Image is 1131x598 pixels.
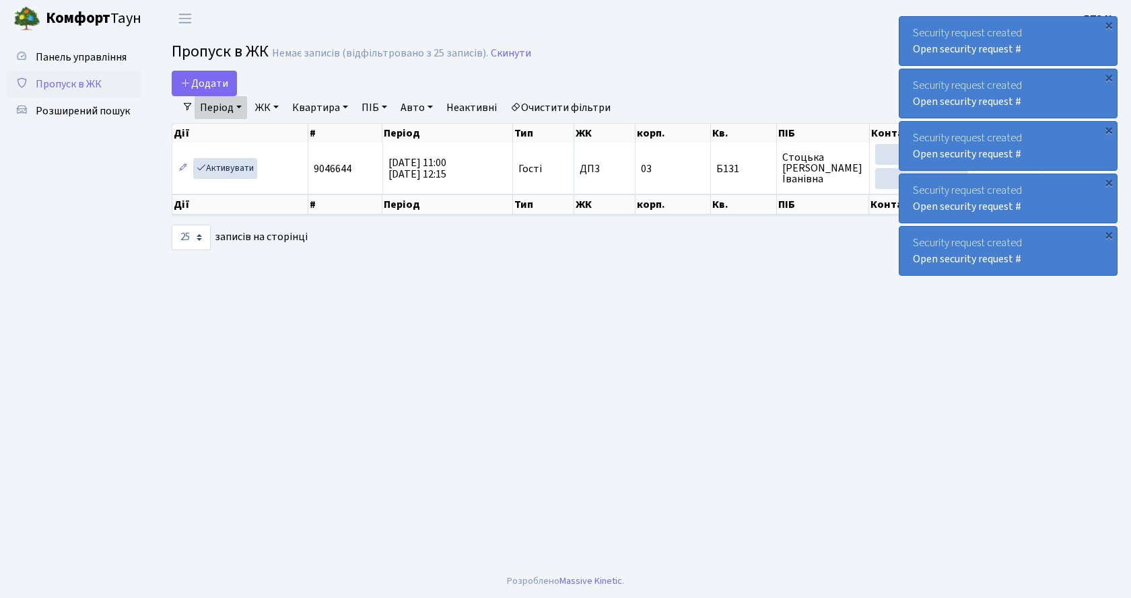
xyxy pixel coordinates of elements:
a: Панель управління [7,44,141,71]
a: Open security request # [913,252,1021,266]
th: Дії [172,124,308,143]
th: Період [382,194,512,215]
th: ЖК [574,124,636,143]
th: ЖК [574,194,636,215]
span: 03 [641,161,652,176]
a: ЖК [250,96,284,119]
div: Security request created [899,174,1117,223]
th: Тип [513,194,574,215]
span: ДП3 [580,163,629,174]
span: Пропуск в ЖК [36,77,102,91]
a: Активувати [193,158,257,179]
th: Кв. [711,194,778,215]
span: Панель управління [36,50,127,65]
th: Тип [513,124,574,143]
div: × [1102,18,1116,32]
a: Open security request # [913,199,1021,214]
a: Open security request # [913,147,1021,161]
span: Таун [46,7,141,30]
th: ПІБ [777,124,869,143]
a: Очистити фільтри [505,96,616,119]
th: Кв. [711,124,778,143]
th: # [308,124,382,143]
span: Пропуск в ЖК [172,40,269,63]
th: корп. [636,124,711,143]
b: ДП3 К. [1082,11,1115,26]
div: Security request created [899,69,1117,118]
span: Розширений пошук [36,104,130,118]
span: Б131 [716,163,772,174]
span: 9046644 [314,161,351,176]
a: Massive Kinetic [559,574,622,588]
label: записів на сторінці [172,225,308,250]
span: [DATE] 11:00 [DATE] 12:15 [388,155,446,182]
th: корп. [636,194,711,215]
a: Додати [172,71,237,96]
div: Security request created [899,227,1117,275]
span: Додати [180,76,228,91]
div: Security request created [899,17,1117,65]
a: Open security request # [913,42,1021,57]
b: Комфорт [46,7,110,29]
img: logo.png [13,5,40,32]
div: Security request created [899,122,1117,170]
a: Період [195,96,247,119]
a: Квартира [287,96,353,119]
a: Скинути [491,47,531,60]
div: × [1102,71,1116,84]
div: × [1102,176,1116,189]
th: Дії [172,194,308,215]
a: Пропуск в ЖК [7,71,141,98]
span: Гості [518,163,542,174]
a: ПІБ [356,96,392,119]
div: Немає записів (відфільтровано з 25 записів). [272,47,488,60]
th: Контакти [869,194,974,215]
a: ДП3 К. [1082,11,1115,27]
select: записів на сторінці [172,225,211,250]
div: × [1102,228,1116,241]
a: Open security request # [913,94,1021,109]
th: Період [382,124,512,143]
div: × [1102,123,1116,137]
a: Розширений пошук [7,98,141,124]
th: # [308,194,382,215]
button: Переключити навігацію [168,7,202,30]
th: Контакти [870,124,975,143]
a: Авто [395,96,438,119]
a: Неактивні [441,96,502,119]
div: Розроблено . [507,574,624,589]
span: Стоцька [PERSON_NAME] Іванівна [782,152,863,184]
th: ПІБ [777,194,869,215]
